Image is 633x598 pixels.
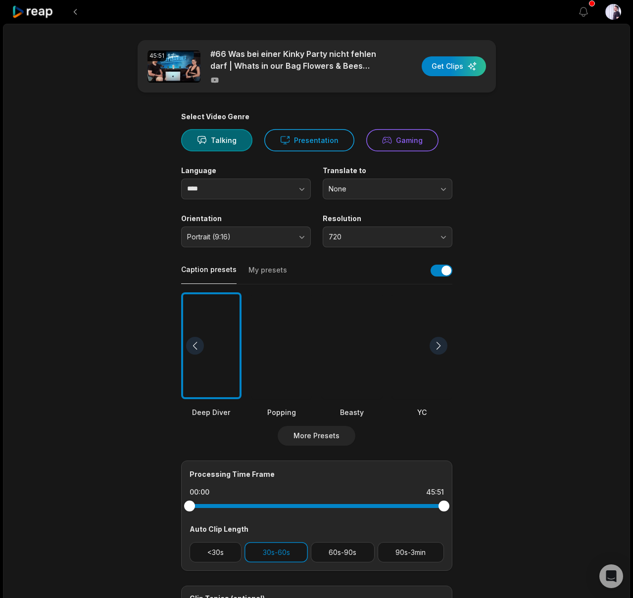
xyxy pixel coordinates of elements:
[190,524,444,534] div: Auto Clip Length
[181,265,237,284] button: Caption presets
[599,564,623,588] div: Open Intercom Messenger
[322,407,382,417] div: Beasty
[323,227,452,247] button: 720
[392,407,452,417] div: YC
[329,184,433,193] span: None
[251,407,312,417] div: Popping
[181,407,242,417] div: Deep Diver
[264,129,354,151] button: Presentation
[181,129,252,151] button: Talking
[190,542,242,562] button: <30s
[248,265,287,284] button: My presets
[422,56,486,76] button: Get Clips
[323,179,452,199] button: None
[366,129,438,151] button: Gaming
[278,426,355,446] button: More Presets
[323,214,452,223] label: Resolution
[147,50,166,61] div: 45:51
[181,227,311,247] button: Portrait (9:16)
[426,487,444,497] div: 45:51
[187,232,291,241] span: Portrait (9:16)
[378,542,444,562] button: 90s-3min
[190,469,444,479] div: Processing Time Frame
[329,232,433,241] span: 720
[181,112,452,121] div: Select Video Genre
[181,214,311,223] label: Orientation
[210,48,381,72] p: #66 Was bei einer Kinky Party nicht fehlen darf | Whats in our Bag Flowers & Bees Edition
[181,166,311,175] label: Language
[311,542,375,562] button: 60s-90s
[244,542,308,562] button: 30s-60s
[323,166,452,175] label: Translate to
[190,487,209,497] div: 00:00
